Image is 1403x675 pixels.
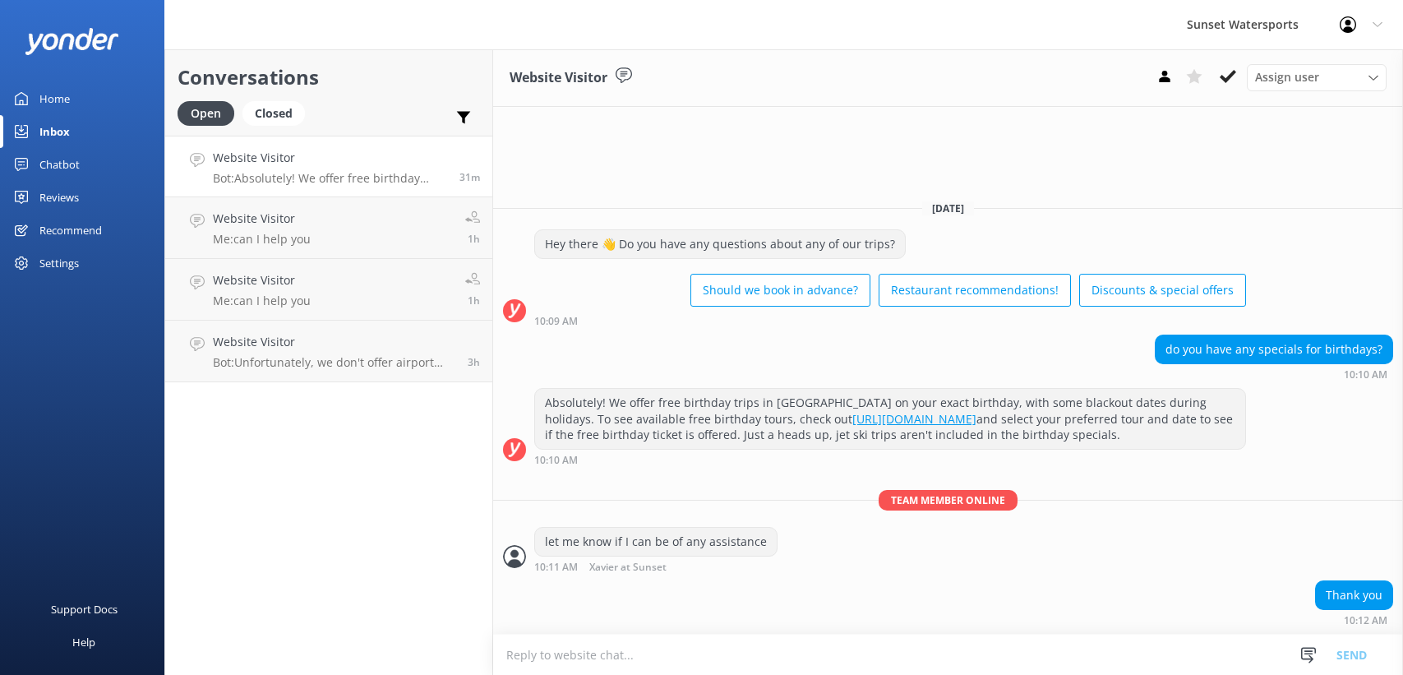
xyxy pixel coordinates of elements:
[535,389,1245,449] div: Absolutely! We offer free birthday trips in [GEOGRAPHIC_DATA] on your exact birthday, with some b...
[510,67,607,89] h3: Website Visitor
[51,593,118,626] div: Support Docs
[1255,68,1319,86] span: Assign user
[1155,368,1393,380] div: Sep 04 2025 09:10am (UTC -05:00) America/Cancun
[1344,370,1387,380] strong: 10:10 AM
[535,528,777,556] div: let me know if I can be of any assistance
[589,562,667,573] span: Xavier at Sunset
[165,321,492,382] a: Website VisitorBot:Unfortunately, we don't offer airport pick-up for golf carts. If you need tran...
[213,210,311,228] h4: Website Visitor
[39,181,79,214] div: Reviews
[178,104,242,122] a: Open
[213,171,447,186] p: Bot: Absolutely! We offer free birthday trips in [GEOGRAPHIC_DATA] on your exact birthday, with s...
[1247,64,1387,90] div: Assign User
[72,626,95,659] div: Help
[39,82,70,115] div: Home
[534,455,578,465] strong: 10:10 AM
[1315,614,1393,626] div: Sep 04 2025 09:12am (UTC -05:00) America/Cancun
[165,136,492,197] a: Website VisitorBot:Absolutely! We offer free birthday trips in [GEOGRAPHIC_DATA] on your exact bi...
[39,247,79,280] div: Settings
[242,104,313,122] a: Closed
[1156,335,1392,363] div: do you have any specials for birthdays?
[1344,616,1387,626] strong: 10:12 AM
[879,490,1018,511] span: Team member online
[879,274,1071,307] button: Restaurant recommendations!
[1316,581,1392,609] div: Thank you
[39,148,80,181] div: Chatbot
[534,454,1246,465] div: Sep 04 2025 09:10am (UTC -05:00) America/Cancun
[535,230,905,258] div: Hey there 👋 Do you have any questions about any of our trips?
[459,170,480,184] span: Sep 04 2025 09:10am (UTC -05:00) America/Cancun
[178,101,234,126] div: Open
[534,561,778,573] div: Sep 04 2025 09:11am (UTC -05:00) America/Cancun
[39,115,70,148] div: Inbox
[213,271,311,289] h4: Website Visitor
[213,355,455,370] p: Bot: Unfortunately, we don't offer airport pick-up for golf carts. If you need transportation for...
[534,315,1246,326] div: Sep 04 2025 09:09am (UTC -05:00) America/Cancun
[1079,274,1246,307] button: Discounts & special offers
[690,274,870,307] button: Should we book in advance?
[25,28,119,55] img: yonder-white-logo.png
[468,355,480,369] span: Sep 04 2025 05:44am (UTC -05:00) America/Cancun
[213,149,447,167] h4: Website Visitor
[852,411,976,427] a: [URL][DOMAIN_NAME]
[165,197,492,259] a: Website VisitorMe:can I help you1h
[165,259,492,321] a: Website VisitorMe:can I help you1h
[468,232,480,246] span: Sep 04 2025 08:06am (UTC -05:00) America/Cancun
[534,317,578,326] strong: 10:09 AM
[468,294,480,307] span: Sep 04 2025 08:06am (UTC -05:00) America/Cancun
[178,62,480,93] h2: Conversations
[213,232,311,247] p: Me: can I help you
[534,562,578,573] strong: 10:11 AM
[242,101,305,126] div: Closed
[213,333,455,351] h4: Website Visitor
[213,294,311,308] p: Me: can I help you
[39,214,102,247] div: Recommend
[922,201,974,215] span: [DATE]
